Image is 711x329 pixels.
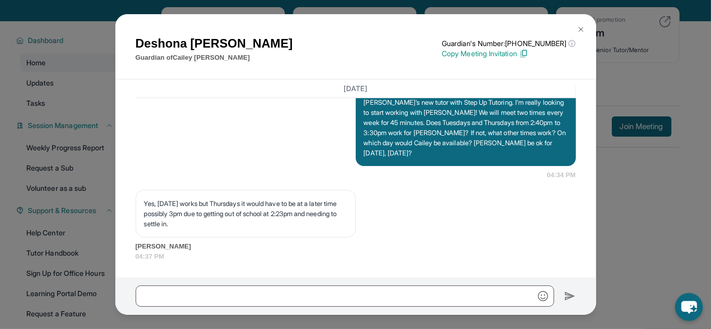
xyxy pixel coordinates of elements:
[136,84,576,94] h3: [DATE]
[547,170,576,180] span: 04:34 PM
[136,34,293,53] h1: Deshona [PERSON_NAME]
[144,198,347,229] p: Yes, [DATE] works but Thursdays it would have to be at a later time possibly 3pm due to getting o...
[538,291,548,301] img: Emoji
[564,290,576,302] img: Send icon
[519,49,528,58] img: Copy Icon
[136,53,293,63] p: Guardian of Cailey [PERSON_NAME]
[568,38,575,49] span: ⓘ
[442,38,575,49] p: Guardian's Number: [PHONE_NUMBER]
[442,49,575,59] p: Copy Meeting Invitation
[364,87,568,158] p: Hello, MS [PERSON_NAME] I’m [PERSON_NAME], [PERSON_NAME]’s new tutor with Step Up Tutoring. I’m r...
[136,241,576,252] span: [PERSON_NAME]
[136,252,576,262] span: 04:37 PM
[577,25,585,33] img: Close Icon
[675,293,703,321] button: chat-button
